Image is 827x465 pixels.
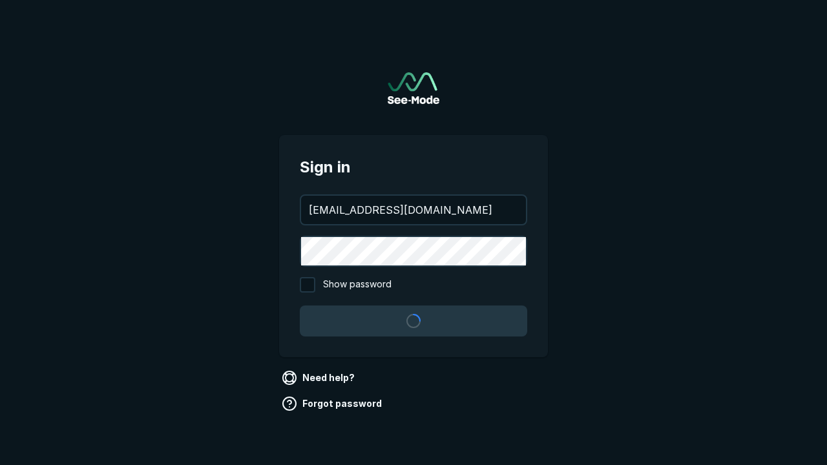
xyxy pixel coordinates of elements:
input: your@email.com [301,196,526,224]
a: Forgot password [279,393,387,414]
a: Go to sign in [388,72,439,104]
span: Show password [323,277,392,293]
a: Need help? [279,367,360,388]
span: Sign in [300,156,527,179]
img: See-Mode Logo [388,72,439,104]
